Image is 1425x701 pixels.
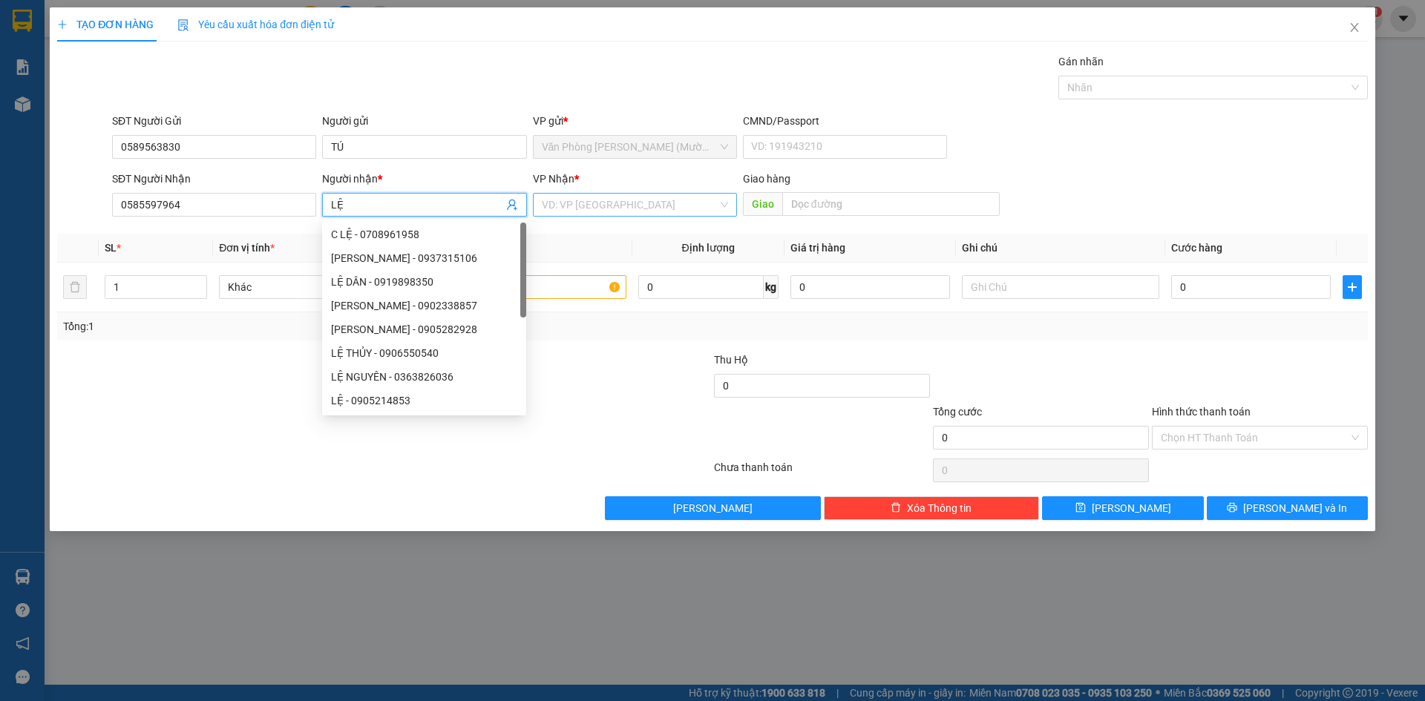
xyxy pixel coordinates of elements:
[63,275,87,299] button: delete
[824,496,1040,520] button: deleteXóa Thông tin
[533,113,737,129] div: VP gửi
[428,275,626,299] input: VD: Bàn, Ghế
[1334,7,1375,49] button: Close
[112,113,316,129] div: SĐT Người Gửi
[673,500,753,516] span: [PERSON_NAME]
[322,389,526,412] div: LỆ - 0905214853
[322,270,526,294] div: LỆ DÂN - 0919898350
[933,406,982,418] span: Tổng cước
[322,246,526,270] div: LỆ VĂN - 0937315106
[1042,496,1203,520] button: save[PERSON_NAME]
[956,234,1165,263] th: Ghi chú
[1343,275,1362,299] button: plus
[322,341,526,365] div: LỆ THỦY - 0906550540
[177,19,334,30] span: Yêu cầu xuất hóa đơn điện tử
[331,321,517,338] div: [PERSON_NAME] - 0905282928
[605,496,821,520] button: [PERSON_NAME]
[331,250,517,266] div: [PERSON_NAME] - 0937315106
[228,276,407,298] span: Khác
[331,345,517,361] div: LỆ THỦY - 0906550540
[682,242,735,254] span: Định lượng
[891,502,901,514] span: delete
[322,317,526,341] div: TRẦN THỊ LỆ THỦY - 0905282928
[1349,22,1360,33] span: close
[506,199,518,211] span: user-add
[790,275,950,299] input: 0
[712,459,931,485] div: Chưa thanh toán
[63,318,550,335] div: Tổng: 1
[764,275,779,299] span: kg
[322,171,526,187] div: Người nhận
[1243,500,1347,516] span: [PERSON_NAME] và In
[1092,500,1171,516] span: [PERSON_NAME]
[112,171,316,187] div: SĐT Người Nhận
[322,223,526,246] div: C LỆ - 0708961958
[331,297,517,314] div: [PERSON_NAME] - 0902338857
[1171,242,1222,254] span: Cước hàng
[743,113,947,129] div: CMND/Passport
[790,242,845,254] span: Giá trị hàng
[743,192,782,216] span: Giao
[177,19,189,31] img: icon
[322,365,526,389] div: LỆ NGUYÊN - 0363826036
[782,192,1000,216] input: Dọc đường
[907,500,972,516] span: Xóa Thông tin
[331,226,517,243] div: C LỆ - 0708961958
[1152,406,1251,418] label: Hình thức thanh toán
[542,136,728,158] span: Văn Phòng Trần Phú (Mường Thanh)
[962,275,1159,299] input: Ghi Chú
[219,242,275,254] span: Đơn vị tính
[1227,502,1237,514] span: printer
[1058,56,1104,68] label: Gán nhãn
[533,173,574,185] span: VP Nhận
[331,274,517,290] div: LỆ DÂN - 0919898350
[57,19,68,30] span: plus
[714,354,748,366] span: Thu Hộ
[1207,496,1368,520] button: printer[PERSON_NAME] và In
[105,242,117,254] span: SL
[1075,502,1086,514] span: save
[1343,281,1361,293] span: plus
[322,294,526,317] div: KIM LỆ - 0902338857
[322,113,526,129] div: Người gửi
[331,369,517,385] div: LỆ NGUYÊN - 0363826036
[743,173,790,185] span: Giao hàng
[57,19,154,30] span: TẠO ĐƠN HÀNG
[331,392,517,409] div: LỆ - 0905214853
